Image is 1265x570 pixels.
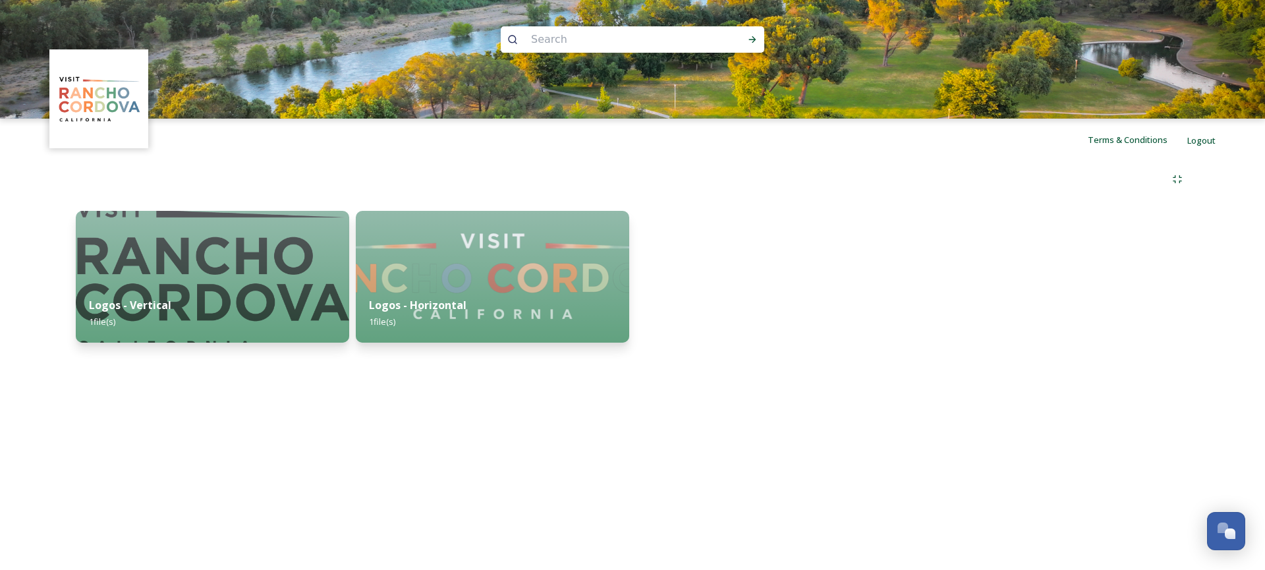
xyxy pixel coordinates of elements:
[89,298,171,312] strong: Logos - Vertical
[1088,134,1167,146] span: Terms & Conditions
[1088,132,1187,148] a: Terms & Conditions
[89,316,115,328] span: 1 file(s)
[1207,512,1245,550] button: Open Chat
[51,51,147,147] img: images.png
[356,211,629,343] img: VRC_Horiz_Logo_Rainbow.png
[1187,134,1216,146] span: Logout
[76,211,349,343] img: VRC_Vert_Logo_Black.png
[524,25,705,54] input: Search
[369,316,395,328] span: 1 file(s)
[369,298,466,312] strong: Logos - Horizontal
